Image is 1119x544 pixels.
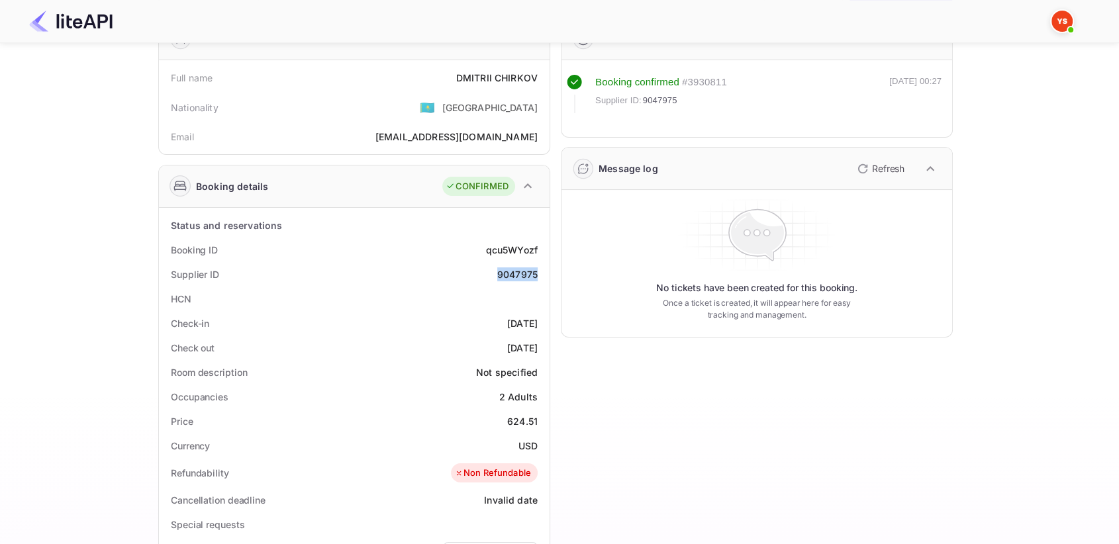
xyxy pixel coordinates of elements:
div: [DATE] 00:27 [889,75,942,113]
div: Cancellation deadline [171,493,266,507]
p: No tickets have been created for this booking. [656,281,857,295]
div: USD [518,439,538,453]
span: United States [420,95,435,119]
div: Refundability [171,466,229,480]
div: Not specified [476,365,538,379]
div: Occupancies [171,390,228,404]
div: Invalid date [484,493,538,507]
div: Nationality [171,101,219,114]
div: CONFIRMED [446,180,509,193]
div: [GEOGRAPHIC_DATA] [442,101,538,114]
button: Refresh [850,158,910,179]
div: HCN [171,292,191,306]
div: [EMAIL_ADDRESS][DOMAIN_NAME] [375,130,538,144]
div: DMITRII CHIRKOV [456,71,538,85]
img: Yandex Support [1051,11,1073,32]
span: Supplier ID: [595,94,642,107]
div: Status and reservations [171,218,282,232]
div: Special requests [171,518,244,531]
div: # 3930811 [682,75,727,90]
p: Once a ticket is created, it will appear here for easy tracking and management. [652,297,861,321]
div: Booking details [196,179,268,193]
div: Full name [171,71,213,85]
div: Currency [171,439,210,453]
div: 2 Adults [499,390,538,404]
div: Booking confirmed [595,75,679,90]
div: qcu5WYozf [486,243,538,257]
div: Message log [599,161,658,175]
div: Price [171,414,193,428]
div: [DATE] [507,341,538,355]
div: Non Refundable [454,467,531,480]
img: LiteAPI Logo [29,11,113,32]
div: Room description [171,365,247,379]
div: Booking ID [171,243,218,257]
div: 9047975 [497,267,538,281]
div: Check out [171,341,215,355]
span: 9047975 [643,94,677,107]
div: Check-in [171,316,209,330]
div: 624.51 [507,414,538,428]
div: Email [171,130,194,144]
div: [DATE] [507,316,538,330]
p: Refresh [872,161,904,175]
div: Supplier ID [171,267,219,281]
